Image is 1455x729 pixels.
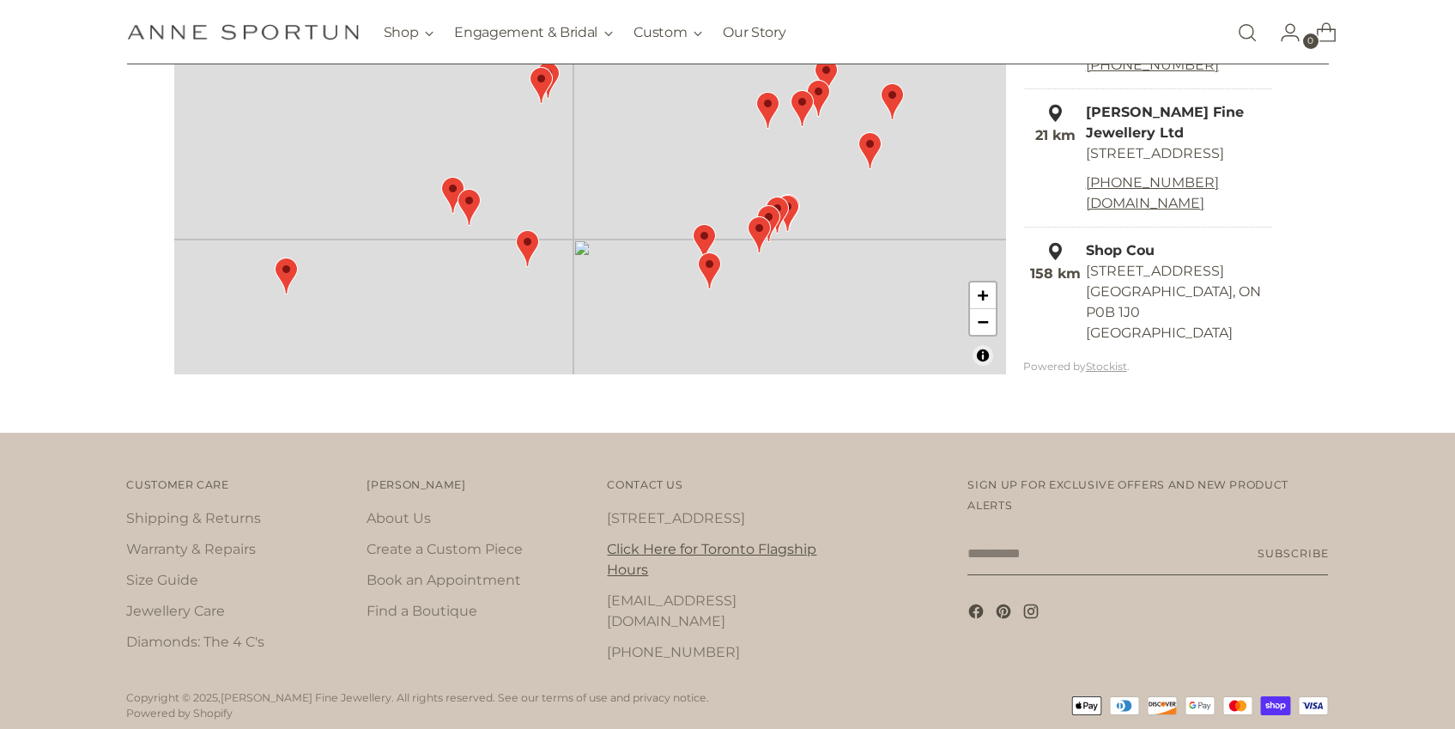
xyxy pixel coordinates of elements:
a: Go to the account page [1266,15,1300,50]
a: [PHONE_NUMBER] [1086,57,1219,73]
img: Reis-Nichols [275,258,298,295]
div: Powered by . [1023,359,1281,374]
a: Jewellery Care [126,603,225,619]
img: Nagi Jewelers [766,197,789,234]
a: Zoom out [970,309,996,335]
a: [PHONE_NUMBER] [1086,174,1219,191]
img: Greenwich Jewelers [748,216,771,253]
span: Customer Care [126,478,228,491]
a: Create a Custom Piece [367,541,523,557]
a: Warranty & Repairs [126,541,256,557]
img: Hickox Fine Jewellery Ltd [530,67,553,104]
img: Porterfi [441,177,464,214]
img: Henry C Reid & Son Jewelers [777,194,800,231]
div: [GEOGRAPHIC_DATA] [1086,323,1272,343]
span: Sign up for exclusive offers and new product alerts [967,478,1288,512]
img: Von Bargen's Stratton [791,90,814,127]
img: Dandelion in Ardmore [698,252,721,289]
button: Toggle attribution [973,345,993,366]
a: Anne Sportun Fine Jewellery [127,24,359,40]
img: Von Bargen's Springfield [807,80,830,117]
a: Open search modal [1230,15,1264,50]
a: Click Here for Toronto Flagship Hours [607,541,816,578]
div: [STREET_ADDRESS] [1026,143,1272,164]
div: Shop Cou [1026,240,1272,261]
div: [GEOGRAPHIC_DATA], ON P0B 1J0 [1086,282,1272,323]
a: Stockist Store Locator software (This link will open in a new tab) [1086,360,1127,373]
img: Jewelry Art [458,189,481,226]
span: 158 km [1030,265,1081,282]
div: [PERSON_NAME] Fine Jewellery Ltd [1026,102,1272,143]
span: Contact Us [607,478,682,491]
a: hickoxjewelers.com (This link will open in a new tab) [1086,195,1204,211]
img: Henne Jewelers [516,230,539,267]
a: Shipping & Returns [126,510,261,526]
a: [EMAIL_ADDRESS][DOMAIN_NAME] [607,592,737,629]
span: 21 km [1035,127,1076,143]
a: [STREET_ADDRESS] [607,510,745,526]
a: Our Story [723,14,785,52]
span: 0 [1303,33,1319,49]
a: Size Guide [126,572,198,588]
a: Zoom in [970,282,996,309]
a: Open cart modal [1302,15,1337,50]
img: Peridot [757,205,780,242]
button: Subscribe [1258,532,1328,575]
img: Dandelion in Saucon Valley [693,224,716,261]
div: [STREET_ADDRESS] [1086,261,1272,282]
a: [PHONE_NUMBER] [607,644,740,660]
span: [PERSON_NAME] [367,478,465,491]
img: Silverado Saratoga [756,92,779,129]
a: [PERSON_NAME] Fine Jewellery [221,691,391,704]
img: Von Bargen's Hanover [815,58,838,95]
button: Custom [634,14,702,52]
img: Kasson Jewelers [776,195,799,232]
a: Find a Boutique [367,603,477,619]
a: Powered by Shopify [126,707,233,720]
img: Abacus - Ogunquit [881,83,904,120]
a: Book an Appointment [367,572,521,588]
button: Shop [384,14,434,52]
a: Diamonds: The 4 C's [126,634,264,650]
button: Engagement & Bridal [454,14,613,52]
a: About Us [367,510,431,526]
p: Copyright © 2025, . All rights reserved. See our terms of use and privacy notice. [126,690,709,707]
img: Quadrum Gallery [858,132,882,169]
